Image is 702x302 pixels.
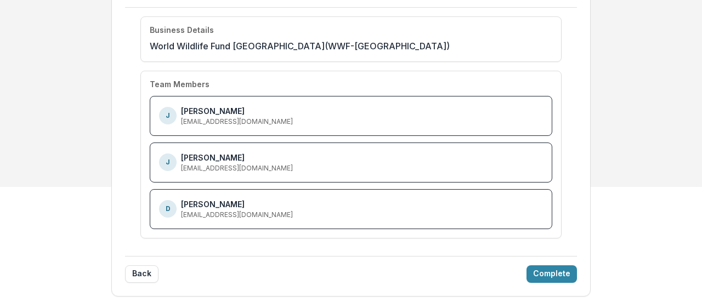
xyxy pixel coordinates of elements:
p: D [166,204,171,214]
h4: Business Details [150,26,214,35]
p: [PERSON_NAME] [181,152,245,163]
p: [PERSON_NAME] [181,198,245,210]
h4: Team Members [150,80,210,89]
p: [EMAIL_ADDRESS][DOMAIN_NAME] [181,210,293,220]
button: Complete [526,265,577,283]
p: J [166,157,170,167]
button: Back [125,265,158,283]
p: J [166,111,170,121]
p: [EMAIL_ADDRESS][DOMAIN_NAME] [181,163,293,173]
p: [EMAIL_ADDRESS][DOMAIN_NAME] [181,117,293,127]
p: [PERSON_NAME] [181,105,245,117]
p: World Wildlife Fund [GEOGRAPHIC_DATA] (WWF-[GEOGRAPHIC_DATA]) [150,39,450,53]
